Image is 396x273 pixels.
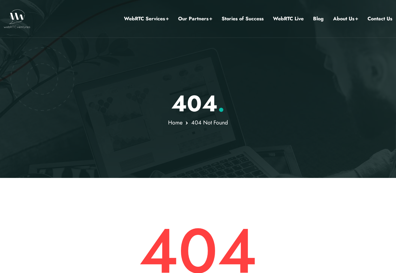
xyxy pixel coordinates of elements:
a: Home [168,119,183,127]
img: WebRTC.ventures [4,9,30,28]
span: . [218,87,225,120]
a: About Us [333,15,358,23]
span: 404 Not Found [191,119,228,127]
a: Contact Us [368,15,392,23]
a: Our Partners [178,15,212,23]
p: 404 [15,90,381,117]
a: WebRTC Live [273,15,304,23]
a: Stories of Success [222,15,264,23]
a: WebRTC Services [124,15,169,23]
a: Blog [313,15,324,23]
